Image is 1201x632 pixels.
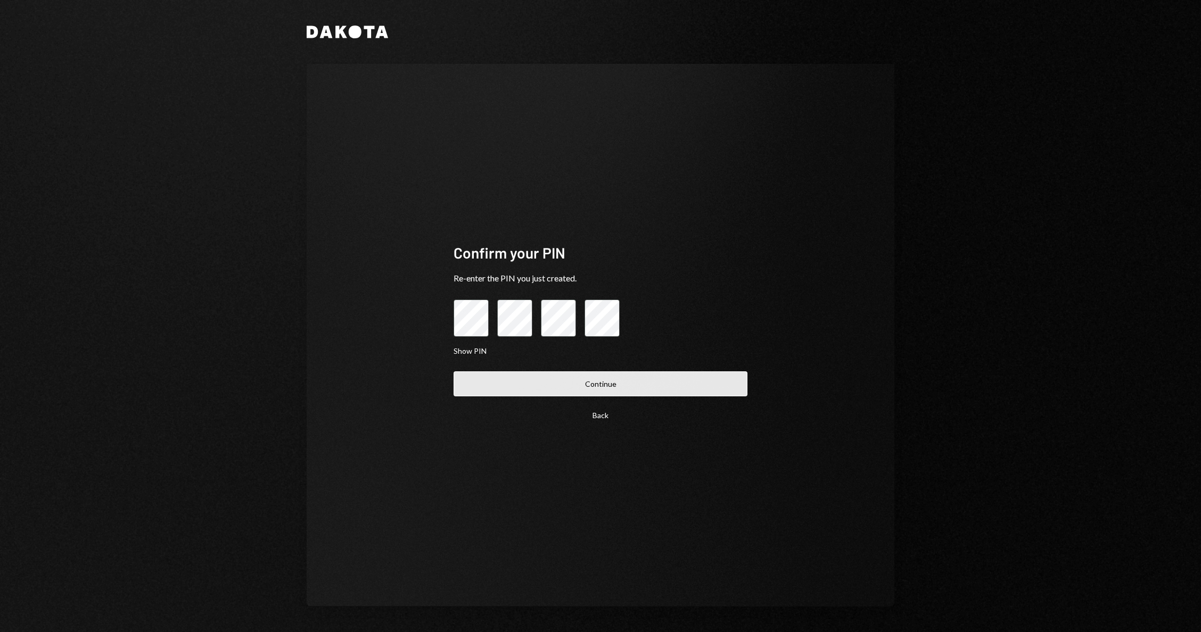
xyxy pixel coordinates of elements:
[497,300,532,337] input: pin code 2 of 4
[454,371,747,396] button: Continue
[454,300,489,337] input: pin code 1 of 4
[541,300,576,337] input: pin code 3 of 4
[454,272,747,285] div: Re-enter the PIN you just created.
[454,243,747,263] div: Confirm your PIN
[454,403,747,428] button: Back
[454,346,487,356] button: Show PIN
[585,300,620,337] input: pin code 4 of 4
